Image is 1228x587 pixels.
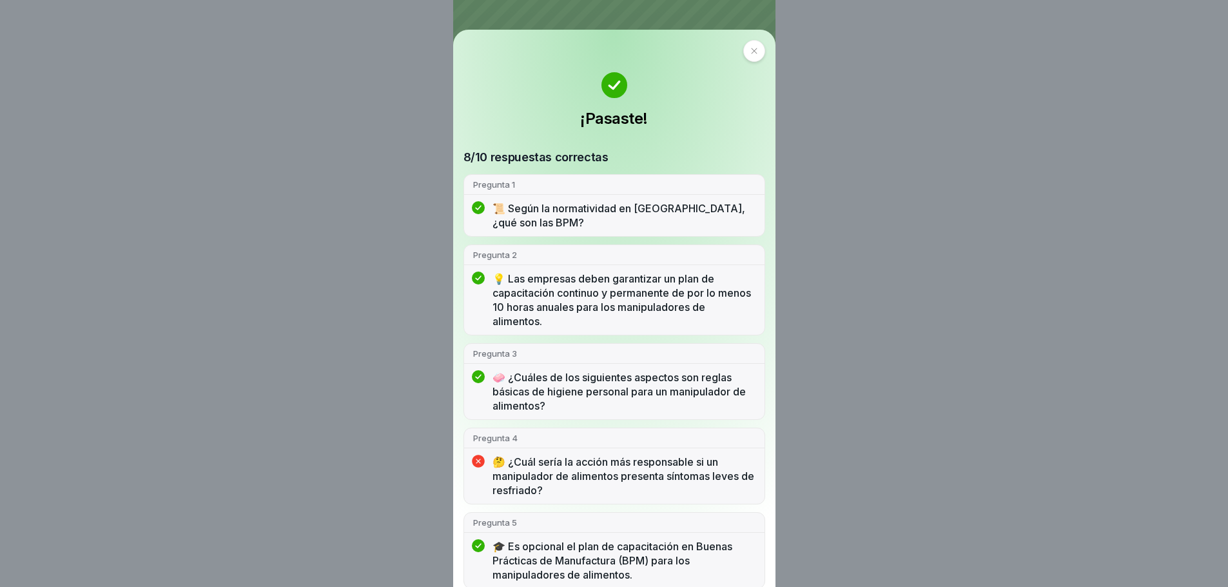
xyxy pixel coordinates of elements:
font: ¡Pasaste! [580,109,648,128]
font: 🤔 ¿Cuál sería la acción más responsable si un manipulador de alimentos presenta síntomas leves de... [492,455,754,497]
font: Pregunta 3 [473,348,517,359]
font: Pregunta 5 [473,517,517,528]
font: 📜 Según la normatividad en [GEOGRAPHIC_DATA], ¿qué son las BPM? [492,202,745,229]
font: 🎓 Es opcional el plan de capacitación en Buenas Prácticas de Manufactura (BPM) para los manipulad... [492,540,732,581]
font: Pregunta 1 [473,179,515,190]
font: Pregunta 2 [473,250,517,260]
font: Pregunta 4 [473,433,518,443]
font: 🧼 ¿Cuáles de los siguientes aspectos son reglas básicas de higiene personal para un manipulador d... [492,371,746,412]
font: 💡 Las empresas deben garantizar un plan de capacitación continuo y permanente de por lo menos 10 ... [492,272,751,328]
font: 8/10 respuestas correctas [463,150,609,164]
